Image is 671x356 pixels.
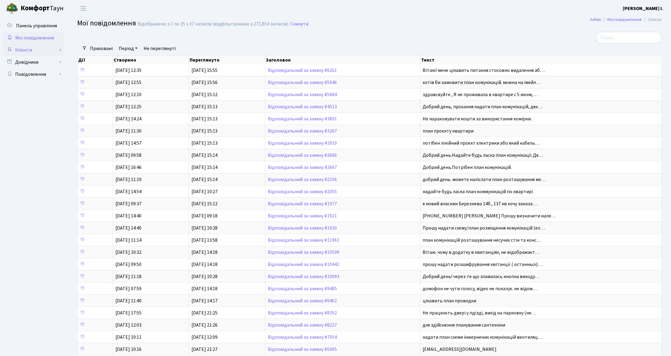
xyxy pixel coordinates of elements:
span: [DATE] 10:32 [115,249,141,256]
th: Переглянуто [189,56,265,64]
a: Мої повідомлення [608,16,642,23]
a: Відповідальний за заявку #8227 [268,322,337,328]
span: Добрий день.Потрібен план комунікацій. [423,164,512,171]
span: Добрий день! через те що зламалась кнопка виходу… [423,273,540,280]
a: Не переглянуті [141,43,178,54]
th: Заголовок [265,56,420,64]
span: [DATE] 21:27 [191,346,218,353]
span: надати план схеми інжернених комунікацій вентиляц… [423,334,543,341]
span: [DATE] 15:14 [191,164,218,171]
span: прошу надати розшифрування квітанції ( останньої)… [423,261,543,268]
span: план проєкту квартири [423,128,474,134]
a: Відповідальний за заявку #5946 [268,79,337,86]
a: Панель управління [3,20,64,32]
span: [DATE] 09:50 [115,261,141,268]
span: [DATE] 11:40 [115,297,141,304]
nav: breadcrumb [581,13,671,26]
span: [DATE] 15:13 [191,128,218,134]
span: [EMAIL_ADDRESS][DOMAIN_NAME] [423,346,497,353]
span: Панель управління [16,22,57,29]
a: Відповідальний за заявку #2667 [268,164,337,171]
span: [DATE] 14:40 [115,213,141,219]
span: [DATE] 14:18 [191,249,218,256]
span: [DATE] 15:55 [191,67,218,74]
span: [PHONE_NUMBER] [PERSON_NAME] Прошу визначити нале… [423,213,556,219]
th: Створено [113,56,189,64]
span: [DATE] 10:28 [191,225,218,231]
span: [DATE] 15:14 [191,152,218,159]
a: Відповідальний за заявку #4513 [268,103,337,110]
span: [DATE] 12:35 [115,67,141,74]
span: Мої повідомлення [77,18,136,29]
a: Період [116,43,140,54]
span: [DATE] 12:25 [115,103,141,110]
a: Відповідальний за заявку #2106 [268,176,337,183]
a: Відповідальний за заявку #1977 [268,200,337,207]
span: [DATE] 12:55 [115,79,141,86]
span: домофон не чути голосу, відео не показує. не відом… [423,285,538,292]
span: [DATE] 14:57 [115,140,141,146]
span: [DATE] 15:12 [191,200,218,207]
span: [DATE] 17:55 [115,310,141,316]
span: [DATE] 11:19 [115,176,141,183]
a: Відповідальний за заявку #11961 [268,237,339,243]
span: для здійснення планування сантехніки [423,322,506,328]
span: [DATE] 15:12 [191,91,218,98]
a: Довідники [3,56,64,68]
li: Список [642,16,662,23]
a: Відповідальний за заявку #5684 [268,91,337,98]
a: Відповідальний за заявку #5065 [268,346,337,353]
a: Відповідальний за заявку #10599 [268,249,339,256]
a: Відповідальний за заявку #6261 [268,67,337,74]
a: Повідомлення [3,68,64,80]
span: [DATE] 13:58 [191,237,218,243]
span: [DATE] 09:37 [115,200,141,207]
span: Прошу надати схему/план розміщення комунікацій (ел… [423,225,545,231]
span: Добрий день, прохання надати план комунікацій, дяк… [423,103,543,110]
a: Відповідальний за заявку #3267 [268,128,337,134]
a: Відповідальний за заявку #10093 [268,273,339,280]
a: Відповідальний за заявку #10442 [268,261,339,268]
span: [DATE] 12:09 [191,334,218,341]
span: надайте будь ласка план коммунікацій по квартирі [423,188,533,195]
a: Приховані [88,43,115,54]
span: [DATE] 07:59 [115,285,141,292]
span: [DATE] 11:30 [115,128,141,134]
span: [DATE] 15:14 [191,176,218,183]
a: Відповідальний за заявку #1921 [268,213,337,219]
span: [DATE] 10:28 [191,273,218,280]
a: Відповідальний за заявку #9485 [268,285,337,292]
span: [DATE] 10:27 [191,188,218,195]
span: Таун [21,3,64,14]
button: Переключити навігацію [76,3,91,13]
a: Скинути [290,21,308,27]
a: [PERSON_NAME] І. [623,5,664,12]
span: [DATE] 15:13 [191,116,218,122]
span: добрий день. можете наліслати план розташування ме… [423,176,546,183]
span: [DATE] 15:56 [191,79,218,86]
span: [DATE] 14:54 [115,188,141,195]
span: [DATE] 14:40 [115,225,141,231]
span: Вітаю. чому в додатку в квитанціях, не відображаєт… [423,249,540,256]
th: Текст [420,56,662,64]
span: [DATE] 14:17 [191,297,218,304]
a: Admin [590,16,601,23]
a: Відповідальний за заявку #2910 [268,140,337,146]
a: Клієнти [3,44,64,56]
div: Відображено з 1 по 25 з 37 записів (відфільтровано з 271,854 записів). [138,21,289,27]
span: [DATE] 10:11 [115,334,141,341]
span: потібен лінійний проєкт єлектрики або який кабель… [423,140,540,146]
span: [DATE] 09:58 [115,152,141,159]
span: [DATE] 16:46 [115,164,141,171]
a: Відповідальний за заявку #1920 [268,225,337,231]
span: [DATE] 11:14 [115,237,141,243]
span: цікавить план проводки [423,297,477,304]
span: [DATE] 12:10 [115,91,141,98]
b: Комфорт [21,3,50,13]
img: logo.png [6,2,18,15]
input: Пошук... [596,32,662,43]
a: Відповідальний за заявку #8352 [268,310,337,316]
span: здравсвуйте , Я не проживала в квартире с 5 июня,… [423,91,538,98]
span: [DATE] 11:18 [115,273,141,280]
